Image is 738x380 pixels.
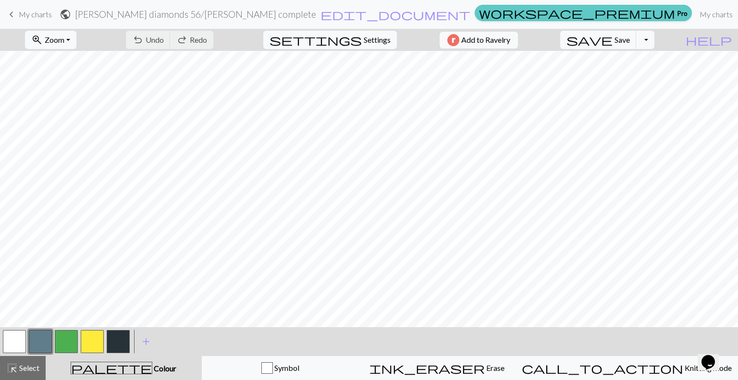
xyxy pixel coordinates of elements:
span: save [566,33,613,47]
span: help [686,33,732,47]
button: Save [560,31,637,49]
span: Select [18,363,39,372]
span: zoom_in [31,33,43,47]
span: palette [71,361,152,375]
span: keyboard_arrow_left [6,8,17,21]
span: settings [270,33,362,47]
iframe: chat widget [698,342,728,370]
button: Erase [358,356,516,380]
span: highlight_alt [6,361,18,375]
span: workspace_premium [479,6,675,20]
span: Symbol [273,363,299,372]
span: Colour [152,364,176,373]
i: Settings [270,34,362,46]
span: edit_document [320,8,470,21]
span: Zoom [45,35,64,44]
span: My charts [19,10,52,19]
a: My charts [6,6,52,23]
span: Add to Ravelry [461,34,510,46]
button: Colour [46,356,202,380]
span: add [140,335,152,348]
h2: [PERSON_NAME] diamonds 56 / [PERSON_NAME] complete [75,9,316,20]
span: call_to_action [522,361,683,375]
button: Knitting mode [516,356,738,380]
button: Zoom [25,31,76,49]
span: ink_eraser [369,361,485,375]
a: Pro [475,5,692,21]
span: Settings [364,34,391,46]
span: Erase [485,363,504,372]
button: Symbol [202,356,359,380]
img: Ravelry [447,34,459,46]
span: Knitting mode [683,363,732,372]
button: Add to Ravelry [440,32,518,49]
span: public [60,8,71,21]
a: My charts [696,5,737,24]
button: SettingsSettings [263,31,397,49]
span: Save [615,35,630,44]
